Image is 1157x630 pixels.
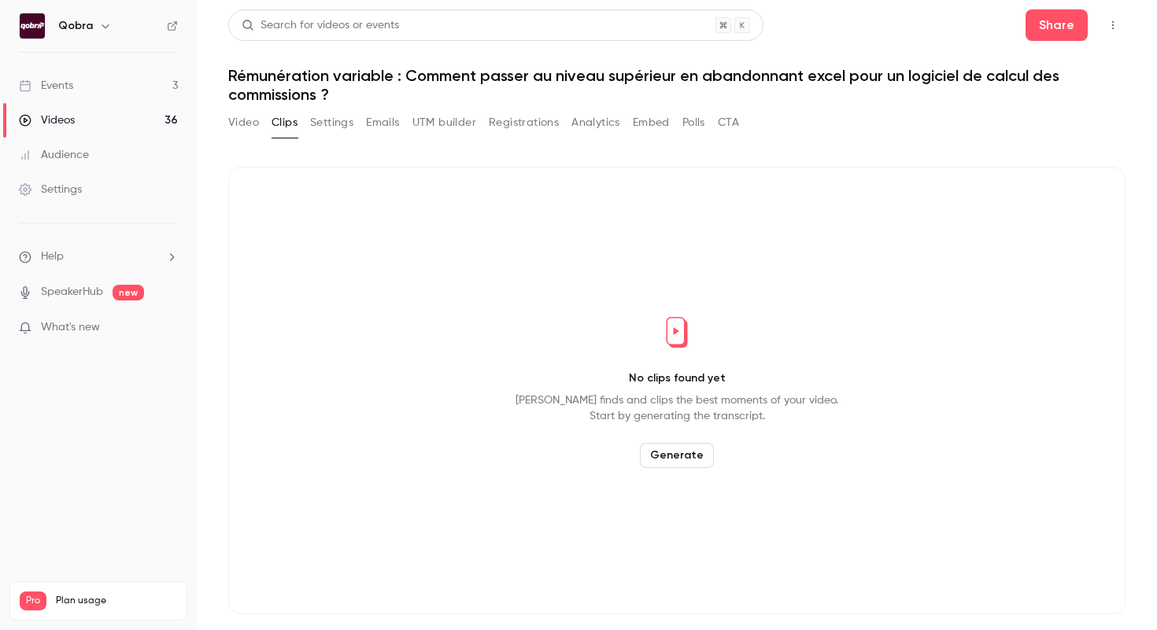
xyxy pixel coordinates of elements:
button: Polls [682,110,705,135]
button: Clips [272,110,298,135]
span: Plan usage [56,595,177,607]
p: [PERSON_NAME] finds and clips the best moments of your video. Start by generating the transcript. [516,392,838,424]
button: Video [228,110,259,135]
button: Analytics [571,110,620,135]
span: What's new [41,319,100,336]
div: Settings [19,182,82,197]
button: CTA [718,110,739,135]
div: Audience [19,147,89,163]
span: new [113,285,144,300]
span: Pro [20,591,46,610]
h1: Rémunération variable : Comment passer au niveau supérieur en abandonnant excel pour un logiciel ... [228,66,1126,104]
h6: Qobra [58,18,93,34]
button: Top Bar Actions [1100,13,1126,38]
button: Generate [640,443,714,468]
button: Embed [633,110,670,135]
div: Videos [19,112,75,128]
div: Search for videos or events [242,17,399,34]
img: Qobra [20,13,45,39]
button: Share [1026,9,1088,41]
li: help-dropdown-opener [19,249,178,265]
button: UTM builder [412,110,476,135]
button: Registrations [489,110,559,135]
span: Help [41,249,64,265]
button: Emails [366,110,399,135]
a: SpeakerHub [41,284,103,300]
p: No clips found yet [629,370,726,386]
button: Settings [310,110,353,135]
div: Events [19,78,73,94]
